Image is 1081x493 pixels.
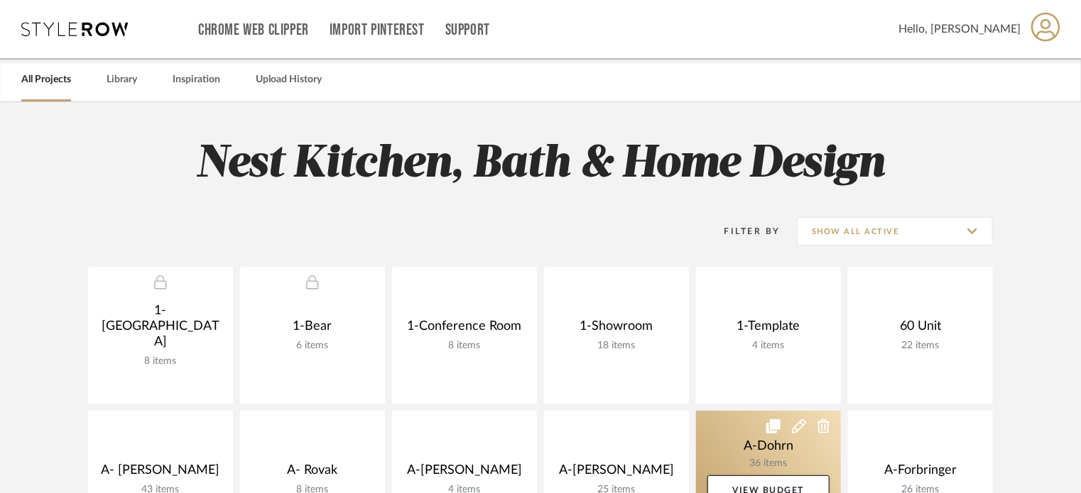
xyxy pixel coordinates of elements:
div: 6 items [251,340,374,352]
div: 60 Unit [859,318,982,340]
div: 4 items [707,340,830,352]
h2: Nest Kitchen, Bath & Home Design [29,138,1052,191]
a: All Projects [21,70,71,89]
span: Hello, [PERSON_NAME] [898,21,1021,38]
div: 18 items [555,340,678,352]
div: 8 items [99,355,222,367]
div: 1- [GEOGRAPHIC_DATA] [99,303,222,355]
a: Inspiration [173,70,220,89]
div: 22 items [859,340,982,352]
a: Upload History [256,70,322,89]
div: A- [PERSON_NAME] [99,462,222,484]
div: 1-Bear [251,318,374,340]
div: A-[PERSON_NAME] [403,462,526,484]
div: 1-Showroom [555,318,678,340]
a: Chrome Web Clipper [198,24,309,36]
div: Filter By [706,224,781,238]
div: A-Forbringer [859,462,982,484]
div: 8 items [403,340,526,352]
a: Support [445,24,490,36]
div: 1-Template [707,318,830,340]
div: 1-Conference Room [403,318,526,340]
div: A- Rovak [251,462,374,484]
a: Library [107,70,137,89]
div: A-[PERSON_NAME] [555,462,678,484]
a: Import Pinterest [330,24,425,36]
